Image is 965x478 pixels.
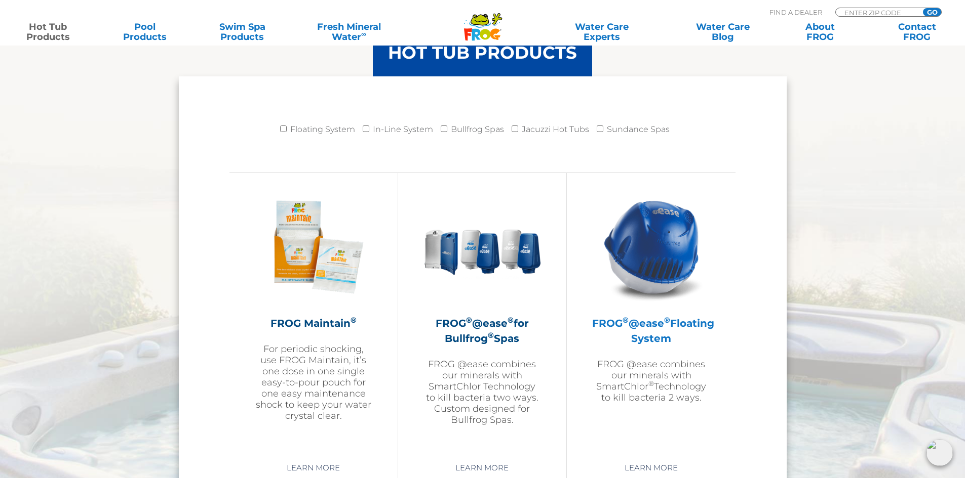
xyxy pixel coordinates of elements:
p: FROG @ease combines our minerals with SmartChlor Technology to kill bacteria two ways. Custom des... [423,359,541,425]
h3: HOT TUB PRODUCTS [388,44,577,61]
a: Water CareExperts [541,22,663,42]
sup: ∞ [361,30,366,38]
h2: FROG @ease Floating System [592,316,710,346]
sup: ® [351,315,357,325]
a: Learn More [613,459,689,477]
sup: ® [488,330,494,340]
a: Swim SpaProducts [205,22,280,42]
img: bullfrog-product-hero-300x300.png [423,188,541,306]
img: Frog_Maintain_Hero-2-v2-300x300.png [255,188,372,306]
a: Fresh MineralWater∞ [301,22,396,42]
input: GO [923,8,941,16]
p: For periodic shocking, use FROG Maintain, it’s one dose in one single easy-to-pour pouch for one ... [255,343,372,421]
a: FROG®@ease®Floating SystemFROG @ease combines our minerals with SmartChlor®Technology to kill bac... [592,188,710,451]
a: Learn More [275,459,352,477]
h2: FROG Maintain [255,316,372,331]
h2: FROG @ease for Bullfrog Spas [423,316,541,346]
label: Sundance Spas [607,119,670,140]
a: AboutFROG [782,22,858,42]
label: Floating System [290,119,355,140]
a: Learn More [444,459,520,477]
a: ContactFROG [879,22,955,42]
img: hot-tub-product-atease-system-300x300.png [593,188,710,306]
a: Hot TubProducts [10,22,86,42]
a: Water CareBlog [685,22,760,42]
sup: ® [466,315,472,325]
label: Jacuzzi Hot Tubs [522,119,589,140]
a: FROG®@ease®for Bullfrog®SpasFROG @ease combines our minerals with SmartChlor Technology to kill b... [423,188,541,451]
input: Zip Code Form [843,8,912,17]
label: Bullfrog Spas [451,119,504,140]
a: PoolProducts [107,22,183,42]
sup: ® [623,315,629,325]
label: In-Line System [373,119,433,140]
p: FROG @ease combines our minerals with SmartChlor Technology to kill bacteria 2 ways. [592,359,710,403]
sup: ® [664,315,670,325]
sup: ® [648,379,654,387]
a: FROG Maintain®For periodic shocking, use FROG Maintain, it’s one dose in one single easy-to-pour ... [255,188,372,451]
img: openIcon [927,440,953,466]
p: Find A Dealer [769,8,822,17]
sup: ® [508,315,514,325]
